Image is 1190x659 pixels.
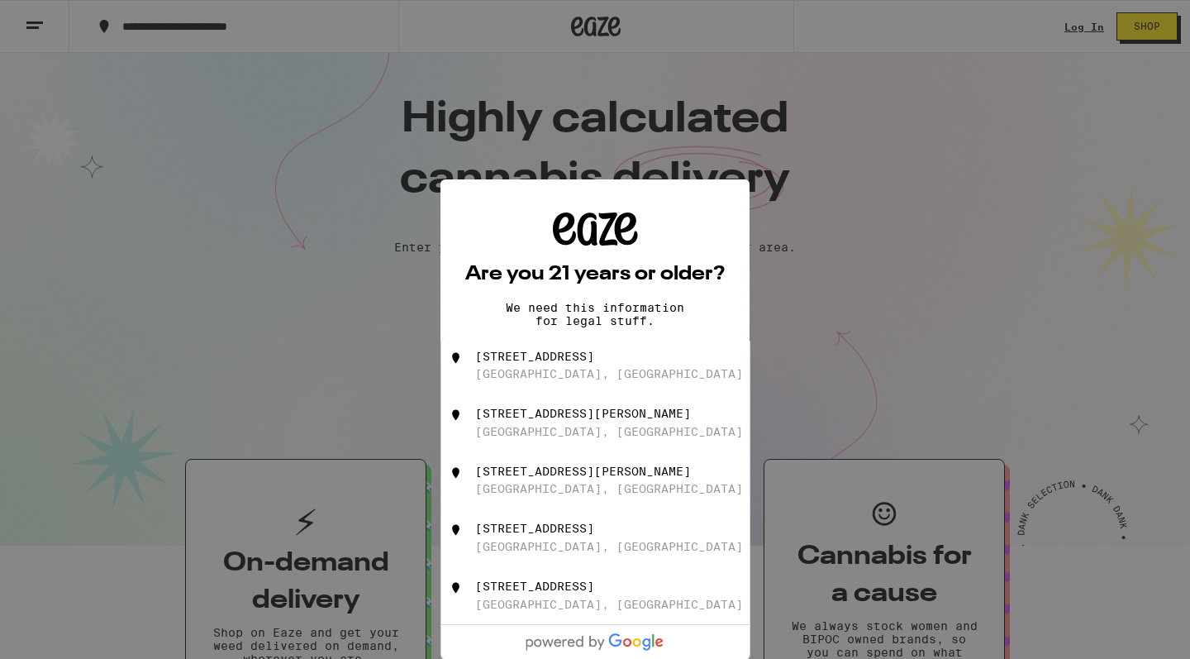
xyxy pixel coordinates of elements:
img: location.svg [448,465,464,481]
div: [GEOGRAPHIC_DATA], [GEOGRAPHIC_DATA] [475,482,743,495]
div: [STREET_ADDRESS] [475,350,594,363]
div: [STREET_ADDRESS] [475,580,594,593]
div: [GEOGRAPHIC_DATA], [GEOGRAPHIC_DATA] [475,367,743,380]
img: location.svg [448,407,464,423]
h2: Are you 21 years or older? [465,265,725,284]
img: location.svg [448,522,464,538]
p: We need this information for legal stuff. [492,301,698,327]
div: [GEOGRAPHIC_DATA], [GEOGRAPHIC_DATA] [475,540,743,553]
div: [STREET_ADDRESS][PERSON_NAME] [475,465,691,478]
img: location.svg [448,350,464,366]
div: [GEOGRAPHIC_DATA], [GEOGRAPHIC_DATA] [475,598,743,611]
div: [GEOGRAPHIC_DATA], [GEOGRAPHIC_DATA] [475,425,743,438]
div: [STREET_ADDRESS] [475,522,594,535]
div: [STREET_ADDRESS][PERSON_NAME] [475,407,691,420]
img: location.svg [448,580,464,596]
